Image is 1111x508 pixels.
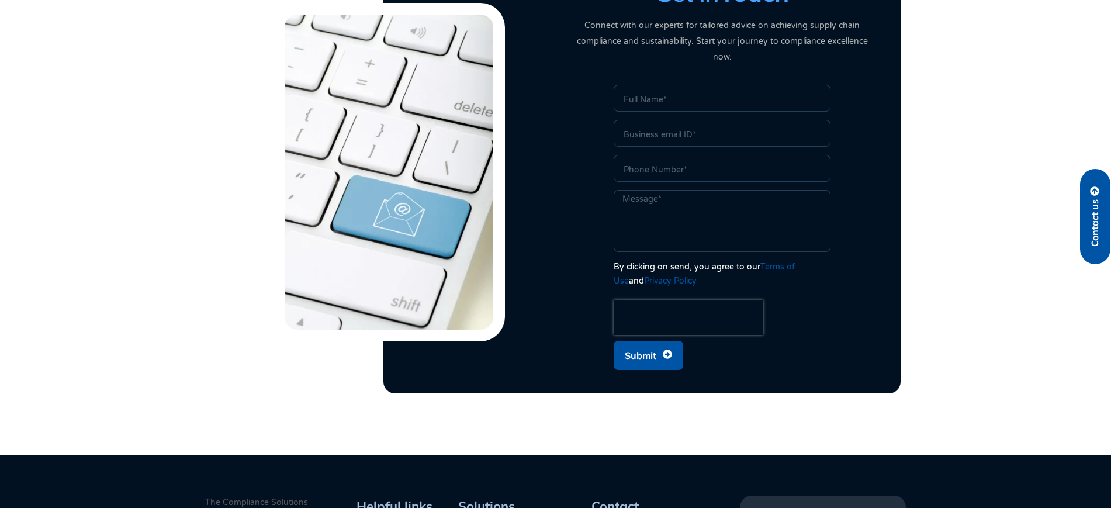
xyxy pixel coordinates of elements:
[614,120,830,147] input: Business email ID*
[273,3,505,342] img: Contact-Us-Form
[614,85,830,112] input: Full Name*
[567,18,877,65] p: Connect with our experts for tailored advice on achieving supply chain compliance and sustainabil...
[614,341,683,370] button: Submit
[644,276,697,286] a: Privacy Policy
[1090,199,1100,247] span: Contact us
[614,300,763,335] iframe: reCAPTCHA
[625,344,656,367] span: Submit
[614,155,830,182] input: Only numbers and phone characters (#, -, *, etc) are accepted.
[1080,169,1110,264] a: Contact us
[614,260,830,288] div: By clicking on send, you agree to our and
